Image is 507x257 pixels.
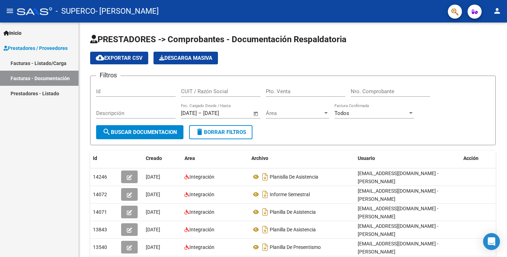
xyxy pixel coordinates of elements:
div: Open Intercom Messenger [483,233,500,250]
i: Descargar documento [261,242,270,253]
span: Buscar Documentacion [102,129,177,135]
span: Descarga Masiva [159,55,212,61]
datatable-header-cell: Archivo [249,151,355,166]
input: Fecha fin [203,110,237,116]
span: Area [184,155,195,161]
span: Exportar CSV [96,55,143,61]
span: 14071 [93,209,107,215]
span: Planilla De Asistencia [270,209,316,215]
span: Integración [189,174,214,180]
button: Buscar Documentacion [96,125,183,139]
i: Descargar documento [261,171,270,182]
datatable-header-cell: Acción [461,151,496,166]
span: 14072 [93,192,107,197]
span: Prestadores / Proveedores [4,44,68,52]
span: Usuario [358,155,375,161]
mat-icon: menu [6,7,14,15]
span: Inicio [4,29,21,37]
span: Integración [189,192,214,197]
span: Integración [189,209,214,215]
span: Creado [146,155,162,161]
button: Exportar CSV [90,52,148,64]
span: [DATE] [146,244,160,250]
button: Open calendar [252,110,260,118]
span: Planislla De Asistencia [270,174,318,180]
span: [EMAIL_ADDRESS][DOMAIN_NAME] - [PERSON_NAME] [358,241,438,255]
button: Borrar Filtros [189,125,252,139]
span: Área [266,110,323,116]
datatable-header-cell: Creado [143,151,182,166]
span: Integración [189,227,214,232]
datatable-header-cell: Id [90,151,118,166]
span: [DATE] [146,227,160,232]
span: Planilla De Asistencia [270,227,316,232]
span: Archivo [251,155,268,161]
mat-icon: delete [195,128,204,136]
span: 13540 [93,244,107,250]
mat-icon: cloud_download [96,53,104,62]
span: [EMAIL_ADDRESS][DOMAIN_NAME] - [PERSON_NAME] [358,188,438,202]
span: [DATE] [146,174,160,180]
span: Informe Semestral [270,192,310,197]
i: Descargar documento [261,206,270,218]
span: [EMAIL_ADDRESS][DOMAIN_NAME] - [PERSON_NAME] [358,171,438,184]
span: - SUPERCO [56,4,95,19]
span: [DATE] [146,209,160,215]
span: 14246 [93,174,107,180]
span: - [PERSON_NAME] [95,4,159,19]
span: – [198,110,202,116]
span: Planilla De Presentismo [270,244,321,250]
span: [EMAIL_ADDRESS][DOMAIN_NAME] - [PERSON_NAME] [358,206,438,219]
i: Descargar documento [261,224,270,235]
datatable-header-cell: Area [182,151,249,166]
datatable-header-cell: Usuario [355,151,461,166]
span: Acción [463,155,478,161]
app-download-masive: Descarga masiva de comprobantes (adjuntos) [154,52,218,64]
h3: Filtros [96,70,120,80]
button: Descarga Masiva [154,52,218,64]
mat-icon: search [102,128,111,136]
span: 13843 [93,227,107,232]
span: Borrar Filtros [195,129,246,135]
span: Id [93,155,97,161]
span: Todos [334,110,349,116]
span: Integración [189,244,214,250]
mat-icon: person [493,7,501,15]
input: Fecha inicio [181,110,197,116]
span: [DATE] [146,192,160,197]
i: Descargar documento [261,189,270,200]
span: PRESTADORES -> Comprobantes - Documentación Respaldatoria [90,34,346,44]
span: [EMAIL_ADDRESS][DOMAIN_NAME] - [PERSON_NAME] [358,223,438,237]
